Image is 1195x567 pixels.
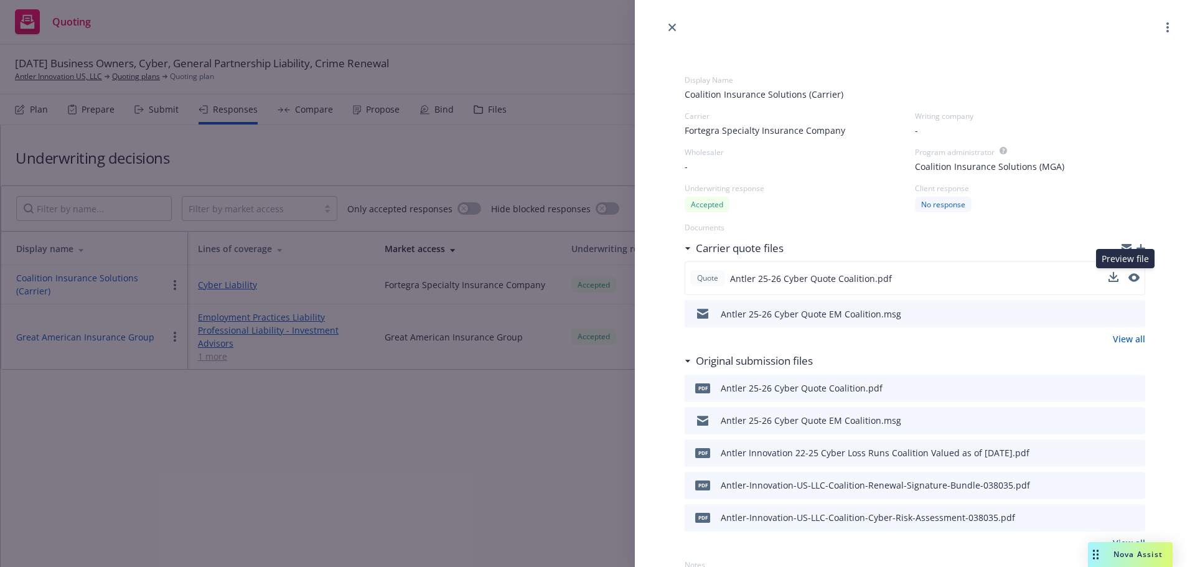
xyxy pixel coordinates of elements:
[1109,478,1119,493] button: download file
[1129,510,1140,525] button: preview file
[1113,332,1145,345] a: View all
[1108,271,1118,286] button: download file
[1109,306,1119,321] button: download file
[1113,537,1145,550] a: View all
[685,222,1145,233] div: Documents
[721,479,1030,492] div: Antler-Innovation-US-LLC-Coalition-Renewal-Signature-Bundle-038035.pdf
[721,446,1029,459] div: Antler Innovation 22-25 Cyber Loss Runs Coalition Valued as of [DATE].pdf
[721,382,883,395] div: Antler 25-26 Cyber Quote Coalition.pdf
[915,183,1145,194] div: Client response
[730,272,892,285] span: Antler 25-26 Cyber Quote Coalition.pdf
[685,75,1145,85] div: Display Name
[685,88,1145,101] span: Coalition Insurance Solutions (Carrier)
[1129,381,1140,396] button: preview file
[685,147,915,157] div: Wholesaler
[695,448,710,457] span: pdf
[1109,413,1119,428] button: download file
[1108,272,1118,282] button: download file
[721,511,1015,524] div: Antler-Innovation-US-LLC-Coalition-Cyber-Risk-Assessment-038035.pdf
[915,160,1064,173] span: Coalition Insurance Solutions (MGA)
[915,124,918,137] span: -
[1109,381,1119,396] button: download file
[696,353,813,369] h3: Original submission files
[685,183,915,194] div: Underwriting response
[915,197,972,212] div: No response
[695,513,710,522] span: pdf
[1109,446,1119,461] button: download file
[1128,273,1140,282] button: preview file
[915,147,995,157] div: Program administrator
[1129,413,1140,428] button: preview file
[721,307,901,321] div: Antler 25-26 Cyber Quote EM Coalition.msg
[695,383,710,393] span: pdf
[696,240,784,256] h3: Carrier quote files
[721,414,901,427] div: Antler 25-26 Cyber Quote EM Coalition.msg
[1129,446,1140,461] button: preview file
[1129,478,1140,493] button: preview file
[685,124,845,137] span: Fortegra Specialty Insurance Company
[1113,549,1163,560] span: Nova Assist
[665,20,680,35] a: close
[685,111,915,121] div: Carrier
[695,273,720,284] span: Quote
[685,160,688,173] span: -
[695,480,710,490] span: pdf
[685,197,729,212] div: Accepted
[1088,542,1173,567] button: Nova Assist
[685,240,784,256] div: Carrier quote files
[1128,271,1140,286] button: preview file
[915,111,1145,121] div: Writing company
[1088,542,1104,567] div: Drag to move
[1096,249,1155,268] div: Preview file
[1129,306,1140,321] button: preview file
[685,353,813,369] div: Original submission files
[1109,510,1119,525] button: download file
